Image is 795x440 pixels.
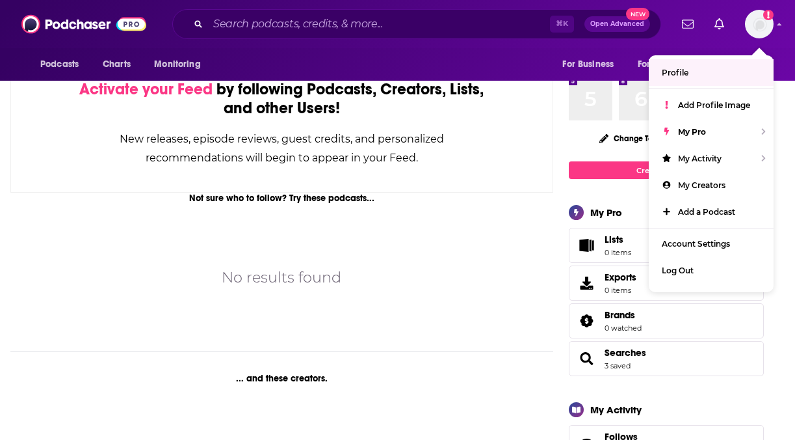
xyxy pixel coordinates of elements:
span: Activate your Feed [79,79,213,99]
button: open menu [31,52,96,77]
a: Lists [569,228,764,263]
a: My Creators [649,172,774,199]
span: Add a Podcast [678,207,735,217]
svg: Add a profile image [763,10,774,20]
span: Exports [605,271,636,283]
button: Show profile menu [745,10,774,38]
input: Search podcasts, credits, & more... [208,14,550,34]
a: Create My Top 8 [569,161,764,179]
a: Searches [605,347,646,359]
span: Account Settings [662,239,730,249]
button: open menu [716,52,764,77]
span: Charts [103,55,131,74]
span: Lists [573,236,599,254]
span: Searches [569,341,764,376]
div: ... and these creators. [10,373,553,384]
a: Brands [573,312,599,330]
span: Lists [605,234,623,245]
span: Add Profile Image [678,100,750,110]
a: Add a Podcast [649,199,774,225]
div: My Pro [590,206,622,219]
span: Podcasts [40,55,79,74]
button: Change Top 8 [592,130,672,146]
span: For Podcasters [638,55,700,74]
span: Log Out [662,266,694,275]
span: Open Advanced [590,21,644,27]
span: For Business [562,55,614,74]
span: Logged in as jhutchinson [745,10,774,38]
a: 3 saved [605,361,631,370]
span: Profile [662,68,688,77]
span: ⌘ K [550,16,574,33]
span: My Activity [678,154,722,163]
a: Add Profile Image [649,92,774,118]
span: 0 items [605,286,636,295]
img: User Profile [745,10,774,38]
span: New [626,8,649,20]
div: No results found [222,266,341,289]
span: Brands [605,309,635,321]
div: New releases, episode reviews, guest credits, and personalized recommendations will begin to appe... [76,130,488,167]
span: 0 items [605,248,631,257]
a: Searches [573,350,599,368]
button: open menu [553,52,630,77]
a: Account Settings [649,230,774,257]
a: Brands [605,309,642,321]
div: My Activity [590,404,642,416]
span: My Pro [678,127,706,137]
button: Open AdvancedNew [584,16,650,32]
span: My Creators [678,180,725,190]
span: Brands [569,303,764,338]
a: Show notifications dropdown [709,13,729,35]
a: 0 watched [605,323,642,333]
a: Show notifications dropdown [677,13,699,35]
span: Exports [573,274,599,292]
span: Lists [605,234,631,245]
img: Podchaser - Follow, Share and Rate Podcasts [21,12,146,36]
a: Charts [94,52,138,77]
span: Monitoring [154,55,200,74]
a: Exports [569,266,764,301]
button: open menu [145,52,217,77]
button: open menu [629,52,719,77]
div: Search podcasts, credits, & more... [172,9,661,39]
div: Not sure who to follow? Try these podcasts... [10,193,553,204]
div: by following Podcasts, Creators, Lists, and other Users! [76,80,488,118]
a: Profile [649,59,774,86]
ul: Show profile menu [649,55,774,292]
